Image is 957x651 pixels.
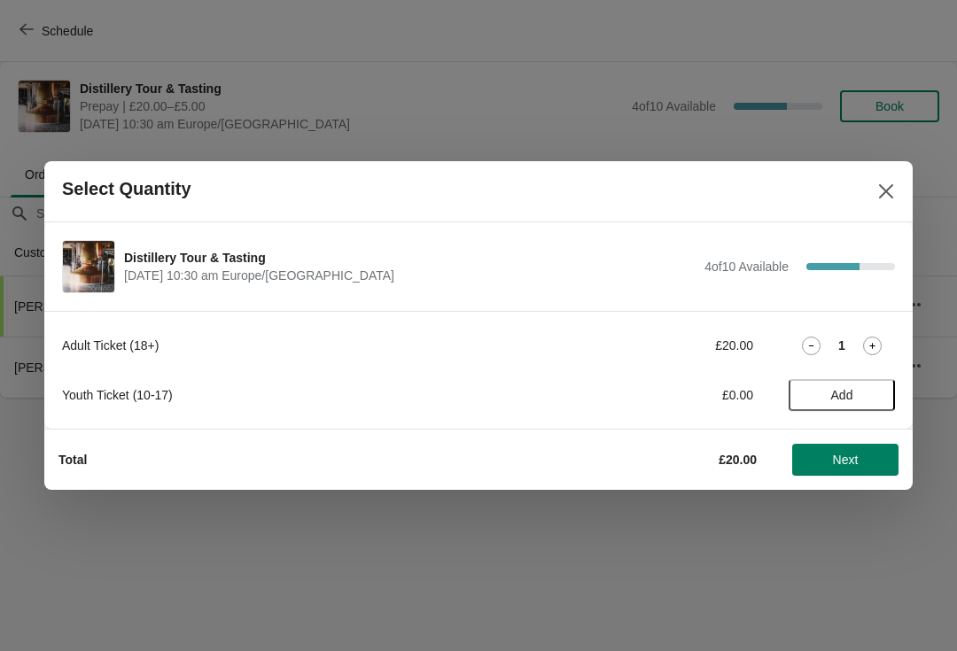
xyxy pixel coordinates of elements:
span: [DATE] 10:30 am Europe/[GEOGRAPHIC_DATA] [124,267,696,284]
span: Distillery Tour & Tasting [124,249,696,267]
div: £20.00 [589,337,753,354]
button: Close [870,175,902,207]
img: Distillery Tour & Tasting | | September 10 | 10:30 am Europe/London [63,241,114,292]
button: Add [789,379,895,411]
strong: 1 [838,337,845,354]
div: Adult Ticket (18+) [62,337,554,354]
div: £0.00 [589,386,753,404]
span: Next [833,453,859,467]
span: 4 of 10 Available [704,260,789,274]
strong: £20.00 [719,453,757,467]
div: Youth Ticket (10-17) [62,386,554,404]
button: Next [792,444,899,476]
strong: Total [58,453,87,467]
h2: Select Quantity [62,179,191,199]
span: Add [831,388,853,402]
